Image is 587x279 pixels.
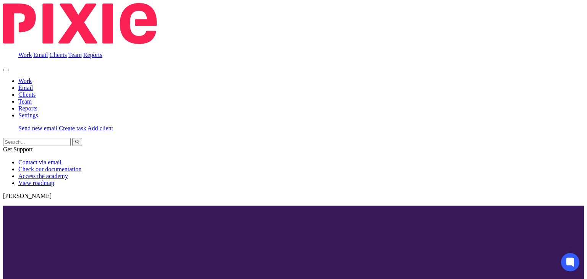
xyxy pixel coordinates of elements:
[59,125,86,131] a: Create task
[18,180,54,186] a: View roadmap
[18,173,68,179] a: Access the academy
[18,84,33,91] a: Email
[18,159,62,165] a: Contact via email
[3,193,584,200] p: [PERSON_NAME]
[33,52,48,58] a: Email
[18,78,32,84] a: Work
[18,105,37,112] a: Reports
[3,146,33,152] span: Get Support
[18,112,38,118] a: Settings
[72,138,82,146] button: Search
[3,138,71,146] input: Search
[68,52,81,58] a: Team
[88,125,113,131] a: Add client
[83,52,102,58] a: Reports
[18,166,81,172] a: Check our documentation
[18,91,36,98] a: Clients
[3,3,157,44] img: Pixie
[18,52,32,58] a: Work
[18,125,57,131] a: Send new email
[18,98,32,105] a: Team
[49,52,66,58] a: Clients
